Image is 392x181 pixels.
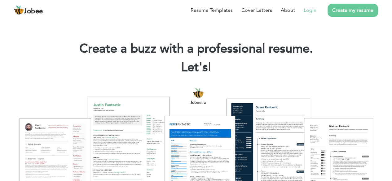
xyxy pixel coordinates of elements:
a: Create my resume [328,4,378,17]
h1: Create a buzz with a professional resume. [9,41,383,57]
a: About [281,6,295,14]
img: jobee.io [14,5,24,15]
a: Login [304,6,316,14]
a: Cover Letters [241,6,272,14]
a: Jobee [14,5,43,15]
span: | [208,59,211,76]
h2: Let's [9,59,383,75]
a: Resume Templates [191,6,233,14]
span: Jobee [24,8,43,15]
